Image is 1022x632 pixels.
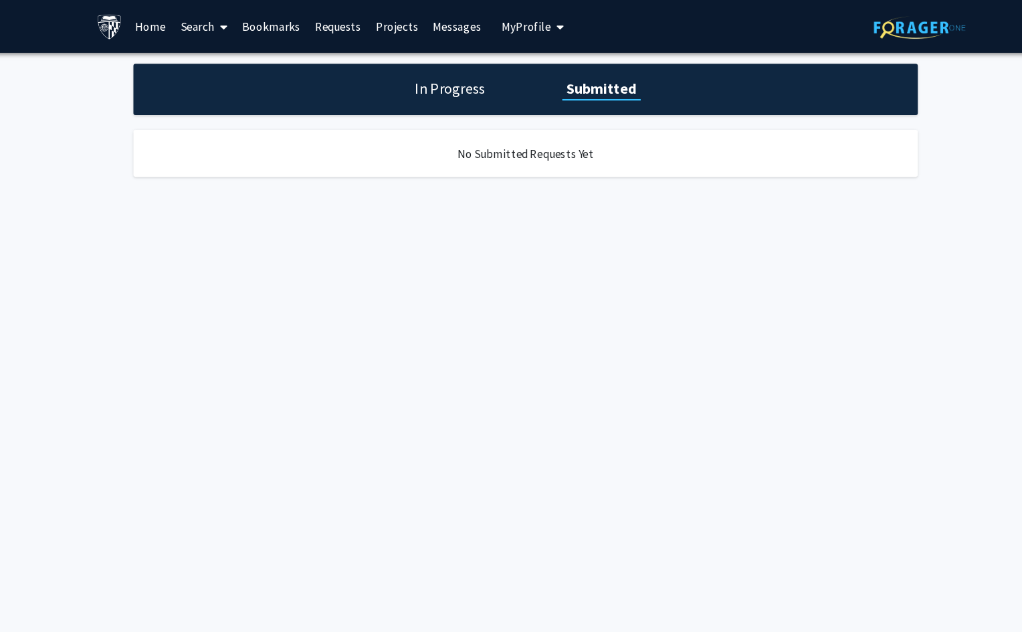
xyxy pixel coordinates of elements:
a: Projects [368,1,420,48]
a: Press & Media [619,603,676,615]
h1: Submitted [544,72,616,90]
a: Terms of Use [690,603,742,615]
a: Requests [312,1,368,48]
a: Home [148,1,190,48]
a: Contact Us [862,603,906,615]
img: ForagerOne Logo [829,15,912,35]
a: Bookmarks [246,1,312,48]
a: Search [190,1,246,48]
a: About [825,603,849,615]
span: My Profile [490,17,534,31]
div: No Submitted Requests Yet [153,118,869,161]
a: Messages [420,1,478,48]
a: Privacy Policy [756,603,811,615]
iframe: Chat [10,572,57,622]
div: ForagerOne, LLC © 2025 [116,585,213,632]
img: Johns Hopkins University Logo [120,13,143,36]
h1: In Progress [406,72,478,90]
